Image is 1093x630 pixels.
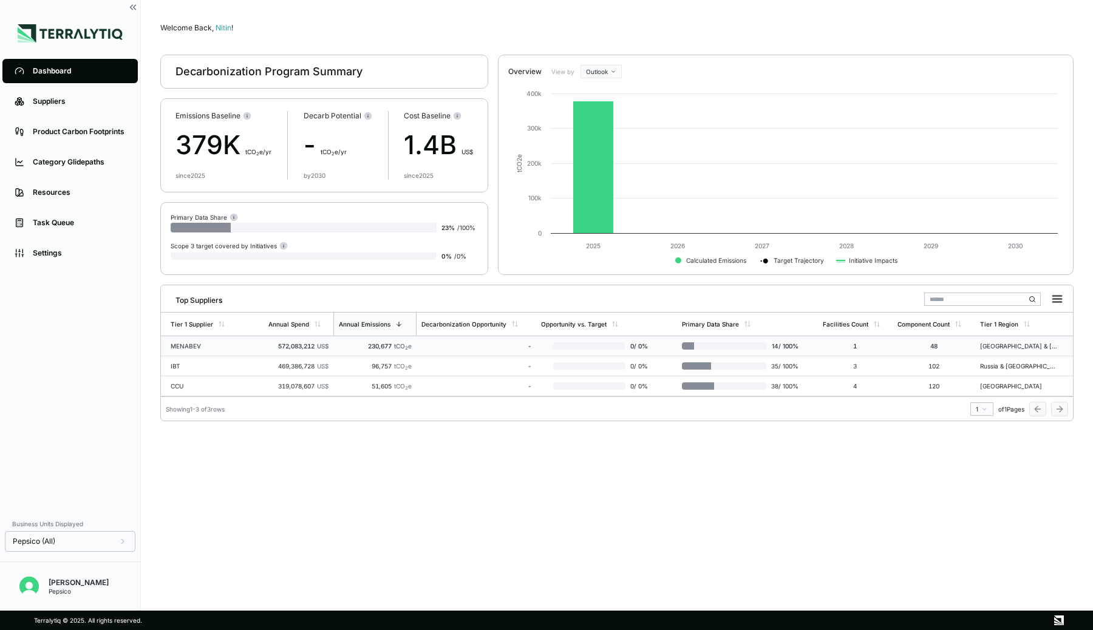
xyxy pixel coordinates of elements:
[839,242,854,249] text: 2028
[33,218,126,228] div: Task Queue
[33,248,126,258] div: Settings
[823,320,868,328] div: Facilities Count
[774,257,824,265] text: Target Trajectory
[13,537,55,546] span: Pepsico (All)
[33,157,126,167] div: Category Glidepaths
[823,382,888,390] div: 4
[461,148,473,155] span: US$
[625,342,658,350] span: 0 / 0 %
[581,65,622,78] button: Outlook
[175,64,363,79] div: Decarbonization Program Summary
[33,97,126,106] div: Suppliers
[15,572,44,601] button: Open user button
[231,23,233,32] span: !
[405,385,408,391] sub: 2
[670,242,685,249] text: 2026
[338,342,412,350] div: 230,677
[304,126,372,164] div: -
[166,405,225,413] div: Showing 1 - 3 of 3 rows
[980,342,1058,350] div: [GEOGRAPHIC_DATA] & [GEOGRAPHIC_DATA]
[321,148,347,155] span: t CO e/yr
[527,160,542,167] text: 200k
[171,241,288,250] div: Scope 3 target covered by Initiatives
[421,362,531,370] div: -
[551,68,576,75] label: View by
[338,382,412,390] div: 51,605
[970,402,993,416] button: 1
[317,342,329,350] span: US$
[317,382,329,390] span: US$
[332,151,335,157] sub: 2
[528,194,542,202] text: 100k
[405,345,408,351] sub: 2
[175,126,271,164] div: 379K
[897,320,950,328] div: Component Count
[1008,242,1023,249] text: 2030
[586,68,608,75] span: Outlook
[404,111,473,121] div: Cost Baseline
[755,242,769,249] text: 2027
[5,517,135,531] div: Business Units Displayed
[457,224,475,231] span: / 100 %
[171,320,213,328] div: Tier 1 Supplier
[304,111,372,121] div: Decarb Potential
[268,320,309,328] div: Annual Spend
[339,320,390,328] div: Annual Emissions
[454,252,466,260] span: / 0 %
[160,23,1074,33] div: Welcome Back,
[256,151,259,157] sub: 2
[897,342,970,350] div: 48
[421,320,506,328] div: Decarbonization Opportunity
[766,362,798,370] span: 35 / 100 %
[516,158,523,161] tspan: 2
[49,588,109,595] div: Pepsico
[268,382,329,390] div: 319,078,607
[171,362,248,370] div: IBT
[849,257,897,265] text: Initiative Impacts
[441,252,452,260] span: 0 %
[268,342,329,350] div: 572,083,212
[998,405,1024,413] span: of 1 Pages
[682,320,739,328] div: Primary Data Share
[404,126,473,164] div: 1.4B
[976,405,988,413] div: 1
[216,23,233,32] span: Nitin
[317,362,329,370] span: US$
[245,148,271,155] span: t CO e/yr
[404,172,434,179] div: since 2025
[541,320,607,328] div: Opportunity vs. Target
[924,242,938,249] text: 2029
[897,362,970,370] div: 102
[586,242,601,249] text: 2025
[175,111,271,121] div: Emissions Baseline
[441,224,455,231] span: 23 %
[18,24,123,42] img: Logo
[508,67,542,76] div: Overview
[686,257,746,264] text: Calculated Emissions
[538,229,542,237] text: 0
[405,365,408,371] sub: 2
[980,320,1018,328] div: Tier 1 Region
[166,291,222,305] div: Top Suppliers
[394,382,412,390] span: tCO e
[171,212,238,222] div: Primary Data Share
[980,382,1058,390] div: [GEOGRAPHIC_DATA]
[304,172,325,179] div: by 2030
[526,90,542,97] text: 400k
[33,66,126,76] div: Dashboard
[49,578,109,588] div: [PERSON_NAME]
[421,342,531,350] div: -
[171,342,248,350] div: MENABEV
[823,342,888,350] div: 1
[767,342,798,350] span: 14 / 100 %
[394,362,412,370] span: tCO e
[171,382,248,390] div: CCU
[527,124,542,132] text: 300k
[766,382,798,390] span: 38 / 100 %
[823,362,888,370] div: 3
[625,362,658,370] span: 0 / 0 %
[268,362,329,370] div: 469,386,728
[338,362,412,370] div: 96,757
[625,382,658,390] span: 0 / 0 %
[175,172,205,179] div: since 2025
